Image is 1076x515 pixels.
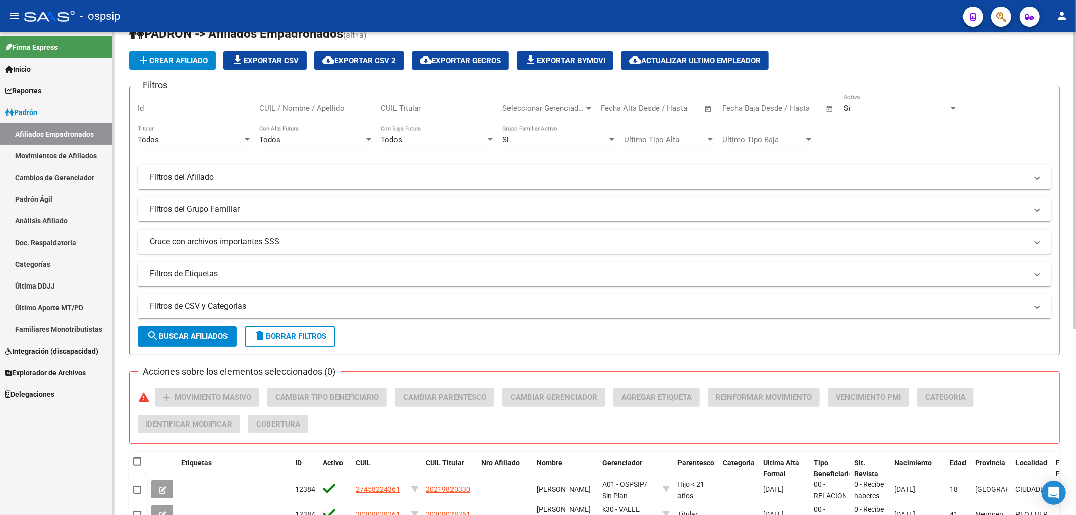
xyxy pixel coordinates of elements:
button: Buscar Afiliados [138,326,237,347]
span: Nombre [537,459,562,467]
button: Open calendar [703,103,714,115]
mat-icon: warning [138,391,150,404]
mat-panel-title: Filtros de Etiquetas [150,268,1027,279]
span: Categoria [723,459,755,467]
span: Parentesco [677,459,714,467]
span: Crear Afiliado [137,56,208,65]
span: Categoria [925,393,966,402]
span: Ultimo Tipo Baja [722,135,804,144]
span: Localidad [1015,459,1047,467]
input: Fecha inicio [722,104,763,113]
button: Reinformar Movimiento [708,388,820,407]
datatable-header-cell: Parentesco [673,452,719,485]
span: Inicio [5,64,31,75]
span: Reinformar Movimiento [716,393,812,402]
span: 20219820330 [426,485,470,493]
span: 18 [950,485,958,493]
span: PADRON -> Afiliados Empadronados [129,27,343,41]
h3: Acciones sobre los elementos seleccionados (0) [138,365,341,379]
span: Etiquetas [181,459,212,467]
span: 27458224361 [356,485,400,493]
datatable-header-cell: Categoria [719,452,759,485]
button: Cambiar Gerenciador [502,388,605,407]
mat-panel-title: Filtros del Grupo Familiar [150,204,1027,215]
h3: Filtros [138,78,173,92]
span: Delegaciones [5,389,54,400]
button: Exportar CSV [223,51,307,70]
button: Cambiar Parentesco [395,388,494,407]
span: Integración (discapacidad) [5,346,98,357]
span: Edad [950,459,966,467]
button: Actualizar ultimo Empleador [621,51,769,70]
mat-icon: add [137,54,149,66]
mat-icon: delete [254,330,266,342]
input: Fecha fin [772,104,821,113]
datatable-header-cell: ID [291,452,319,485]
div: Open Intercom Messenger [1042,481,1066,505]
span: Borrar Filtros [254,332,326,341]
span: A01 - OSPSIP [602,480,644,488]
mat-icon: search [147,330,159,342]
datatable-header-cell: CUIL [352,452,407,485]
span: Vencimiento PMI [836,393,901,402]
span: CUIL Titular [426,459,464,467]
span: Tipo Beneficiario [814,459,853,478]
datatable-header-cell: Nacimiento [890,452,946,485]
button: Exportar GECROS [412,51,509,70]
button: Borrar Filtros [245,326,335,347]
button: Cobertura [248,415,308,433]
span: 123844 [295,485,319,493]
span: Buscar Afiliados [147,332,228,341]
mat-icon: file_download [525,54,537,66]
mat-expansion-panel-header: Filtros del Afiliado [138,165,1051,189]
button: Categoria [917,388,974,407]
mat-icon: cloud_download [322,54,334,66]
span: Nacimiento [894,459,932,467]
datatable-header-cell: Etiquetas [177,452,291,485]
mat-panel-title: Cruce con archivos importantes SSS [150,236,1027,247]
span: Si [502,135,509,144]
datatable-header-cell: Activo [319,452,352,485]
span: Cambiar Parentesco [403,393,486,402]
span: - ospsip [80,5,120,27]
span: Nro Afiliado [481,459,520,467]
datatable-header-cell: Gerenciador [598,452,659,485]
span: Reportes [5,85,41,96]
span: Ultima Alta Formal [763,459,799,478]
span: Cobertura [256,420,300,429]
span: Padrón [5,107,37,118]
span: Exportar CSV 2 [322,56,396,65]
button: Identificar Modificar [138,415,240,433]
span: Identificar Modificar [146,420,232,429]
span: (alt+a) [343,30,367,40]
span: Provincia [975,459,1005,467]
span: Hijo < 21 años [677,480,704,500]
datatable-header-cell: Provincia [971,452,1011,485]
mat-expansion-panel-header: Filtros del Grupo Familiar [138,197,1051,221]
mat-icon: cloud_download [420,54,432,66]
datatable-header-cell: Tipo Beneficiario [810,452,850,485]
span: Gerenciador [602,459,642,467]
span: Ultimo Tipo Alta [624,135,706,144]
span: Firma Express [5,42,58,53]
datatable-header-cell: CUIL Titular [422,452,477,485]
mat-expansion-panel-header: Cruce con archivos importantes SSS [138,230,1051,254]
datatable-header-cell: Localidad [1011,452,1052,485]
span: [PERSON_NAME] [537,485,591,493]
datatable-header-cell: Edad [946,452,971,485]
mat-expansion-panel-header: Filtros de CSV y Categorias [138,294,1051,318]
button: Exportar CSV 2 [314,51,404,70]
datatable-header-cell: Sit. Revista [850,452,890,485]
mat-icon: menu [8,10,20,22]
span: Agregar Etiqueta [621,393,692,402]
span: Cambiar Tipo Beneficiario [275,393,379,402]
mat-icon: person [1056,10,1068,22]
input: Fecha inicio [601,104,642,113]
input: Fecha fin [651,104,700,113]
div: [DATE] [763,484,806,495]
span: Exportar Bymovi [525,56,605,65]
span: Activo [323,459,343,467]
span: Exportar GECROS [420,56,501,65]
mat-icon: cloud_download [629,54,641,66]
span: Sit. Revista [854,459,878,478]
